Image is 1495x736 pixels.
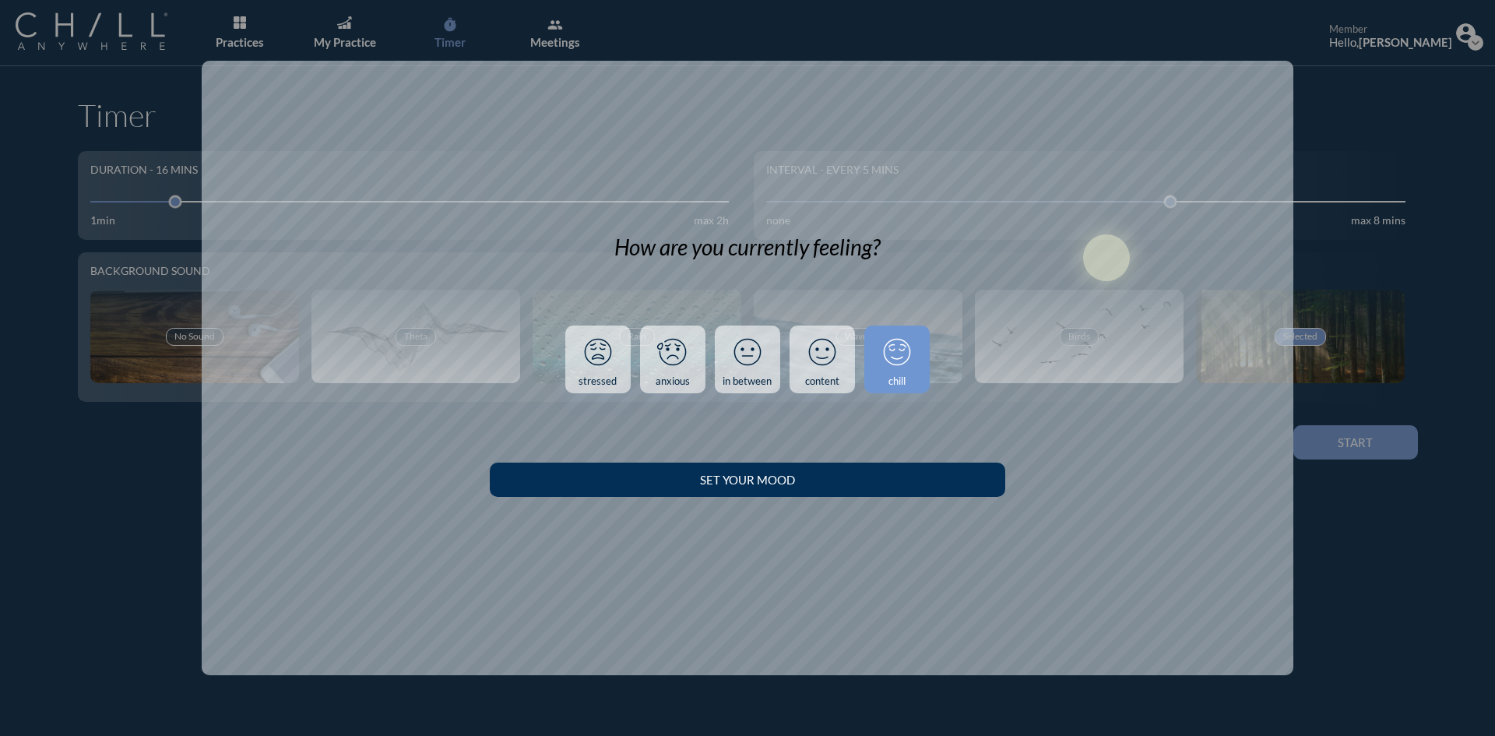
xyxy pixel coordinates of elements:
div: stressed [579,375,617,388]
a: anxious [640,326,705,394]
a: stressed [565,326,631,394]
div: anxious [656,375,690,388]
button: Set your Mood [490,463,1004,497]
a: chill [864,326,930,394]
a: content [790,326,855,394]
div: Set your Mood [517,473,977,487]
a: in between [715,326,780,394]
div: How are you currently feeling? [614,234,880,261]
div: chill [888,375,906,388]
div: in between [723,375,772,388]
div: content [805,375,839,388]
